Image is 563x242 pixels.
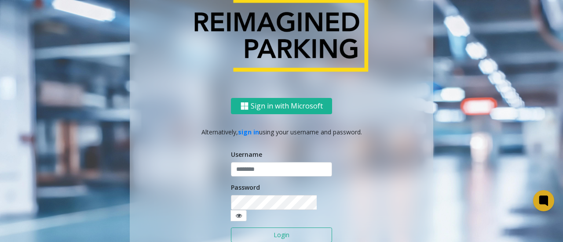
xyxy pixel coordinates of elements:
a: sign in [238,128,259,136]
label: Password [231,183,260,192]
label: Username [231,150,262,159]
button: Sign in with Microsoft [231,98,332,114]
p: Alternatively, using your username and password. [139,127,424,137]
